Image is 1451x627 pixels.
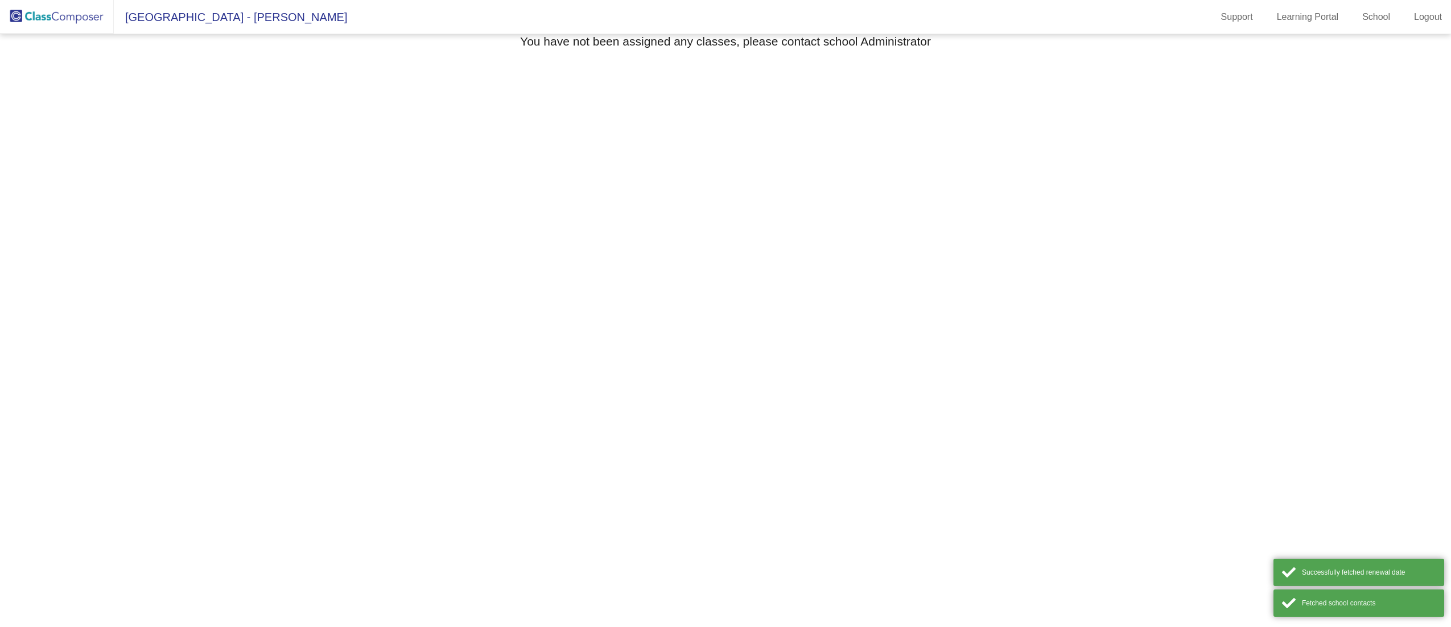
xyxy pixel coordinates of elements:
[520,34,931,48] h3: You have not been assigned any classes, please contact school Administrator
[114,8,347,26] span: [GEOGRAPHIC_DATA] - [PERSON_NAME]
[1212,8,1262,26] a: Support
[1353,8,1399,26] a: School
[1302,598,1436,608] div: Fetched school contacts
[1268,8,1348,26] a: Learning Portal
[1405,8,1451,26] a: Logout
[1302,567,1436,577] div: Successfully fetched renewal date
